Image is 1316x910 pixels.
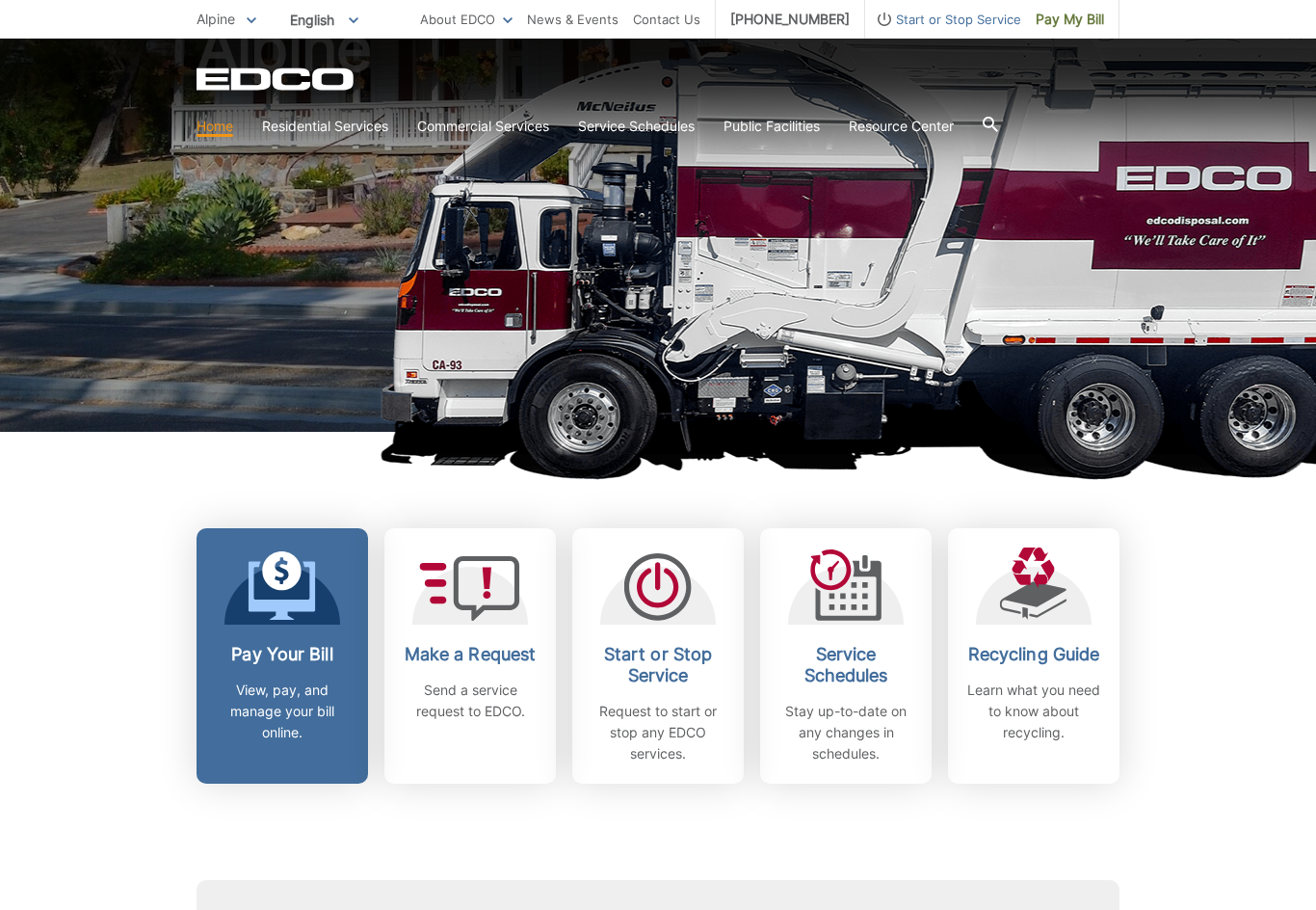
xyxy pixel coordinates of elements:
a: EDCD logo. Return to the homepage. [197,67,356,91]
a: Service Schedules Stay up-to-date on any changes in schedules. [760,528,932,784]
h2: Start or Stop Service [587,644,729,686]
h1: Alpine [197,17,1119,441]
a: Make a Request Send a service request to EDCO. [384,528,556,784]
a: Resource Center [849,116,954,137]
p: Request to start or stop any EDCO services. [587,701,729,764]
a: Pay Your Bill View, pay, and manage your bill online. [197,528,368,784]
a: Commercial Services [417,116,549,137]
a: Public Facilities [724,116,820,137]
h2: Make a Request [399,644,541,665]
span: English [276,4,373,36]
a: About EDCO [420,9,513,30]
h2: Pay Your Bill [211,644,354,665]
a: Residential Services [262,116,388,137]
p: Stay up-to-date on any changes in schedules. [775,701,917,764]
span: Alpine [197,11,235,27]
span: Pay My Bill [1036,9,1104,30]
a: Contact Us [633,9,700,30]
a: Recycling Guide Learn what you need to know about recycling. [948,528,1119,784]
p: Send a service request to EDCO. [399,680,541,722]
h2: Service Schedules [775,644,917,686]
a: Home [197,116,233,137]
a: Service Schedules [578,116,695,137]
a: News & Events [527,9,619,30]
p: View, pay, and manage your bill online. [211,680,354,743]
